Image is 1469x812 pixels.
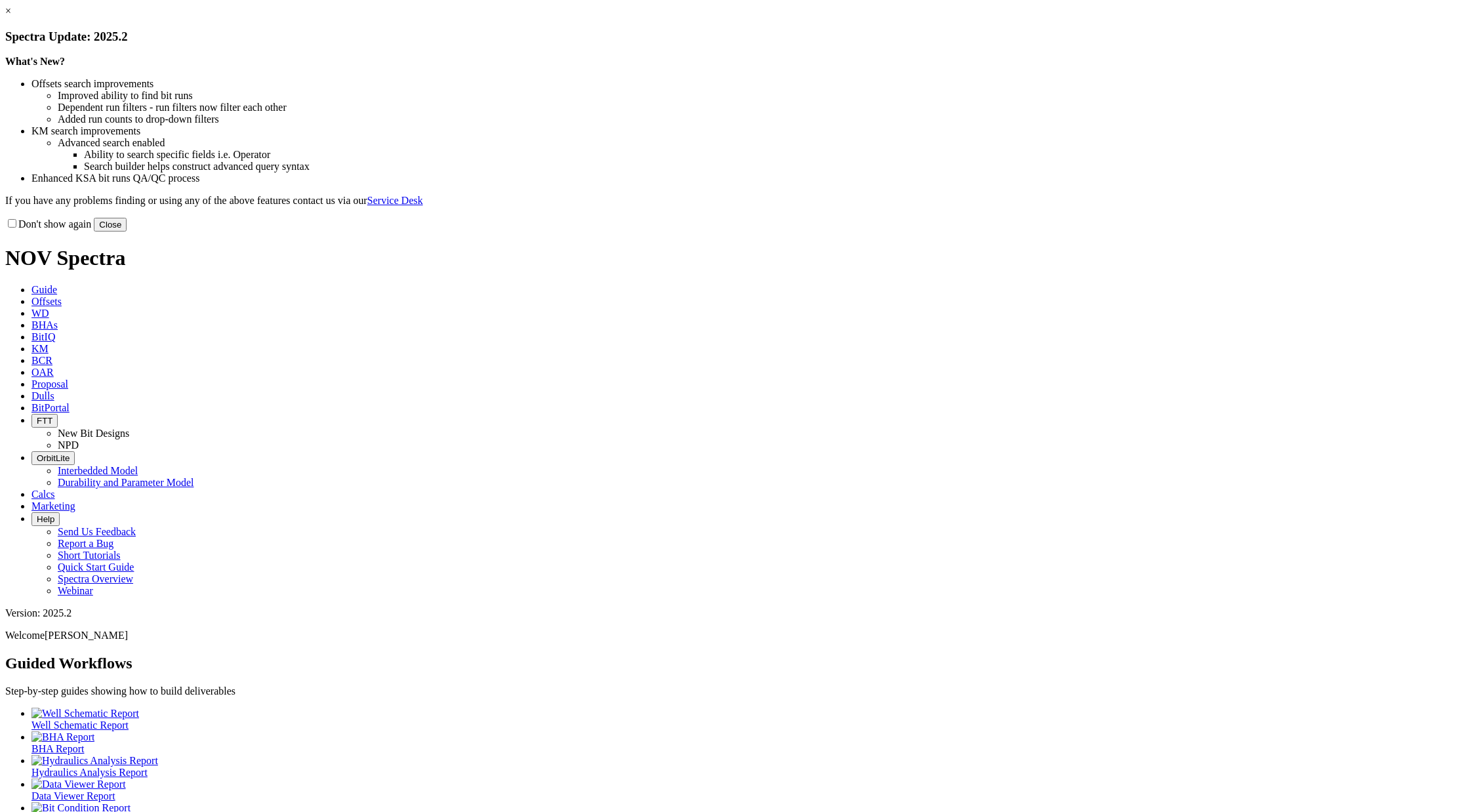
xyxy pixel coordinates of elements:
[58,561,134,573] a: Quick Start Guide
[31,343,49,354] span: KM
[31,378,68,390] span: Proposal
[31,743,84,754] span: BHA Report
[58,550,121,561] a: Short Tutorials
[31,402,70,413] span: BitPortal
[31,708,139,720] img: Well Schematic Report
[5,30,1464,44] h3: Spectra Update: 2025.2
[37,514,54,524] span: Help
[31,790,115,802] span: Data Viewer Report
[5,218,91,230] label: Don't show again
[31,367,54,378] span: OAR
[58,113,1464,125] li: Added run counts to drop-down filters
[5,246,1464,270] h1: NOV Spectra
[58,585,93,596] a: Webinar
[5,655,1464,672] h2: Guided Workflows
[58,137,1464,149] li: Advanced search enabled
[58,573,133,584] a: Spectra Overview
[367,195,423,206] a: Service Desk
[8,219,16,228] input: Don't show again
[5,5,11,16] a: ×
[94,218,127,232] button: Close
[5,56,65,67] strong: What's New?
[84,149,1464,161] li: Ability to search specific fields i.e. Operator
[58,90,1464,102] li: Improved ability to find bit runs
[31,296,62,307] span: Offsets
[58,526,136,537] a: Send Us Feedback
[31,489,55,500] span: Calcs
[31,779,126,790] img: Data Viewer Report
[31,720,129,731] span: Well Schematic Report
[58,439,79,451] a: NPD
[31,173,1464,184] li: Enhanced KSA bit runs QA/QC process
[31,308,49,319] span: WD
[31,755,158,767] img: Hydraulics Analysis Report
[58,538,113,549] a: Report a Bug
[31,319,58,331] span: BHAs
[5,195,1464,207] p: If you have any problems finding or using any of the above features contact us via our
[37,416,52,426] span: FTT
[31,500,75,512] span: Marketing
[31,731,94,743] img: BHA Report
[58,428,129,439] a: New Bit Designs
[5,607,1464,619] div: Version: 2025.2
[31,284,57,295] span: Guide
[31,78,1464,90] li: Offsets search improvements
[31,767,148,778] span: Hydraulics Analysis Report
[31,331,55,342] span: BitIQ
[58,465,138,476] a: Interbedded Model
[58,102,1464,113] li: Dependent run filters - run filters now filter each other
[31,390,54,401] span: Dulls
[84,161,1464,173] li: Search builder helps construct advanced query syntax
[31,125,1464,137] li: KM search improvements
[5,630,1464,641] p: Welcome
[45,630,128,641] span: [PERSON_NAME]
[5,685,1464,697] p: Step-by-step guides showing how to build deliverables
[58,477,194,488] a: Durability and Parameter Model
[31,355,52,366] span: BCR
[37,453,70,463] span: OrbitLite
